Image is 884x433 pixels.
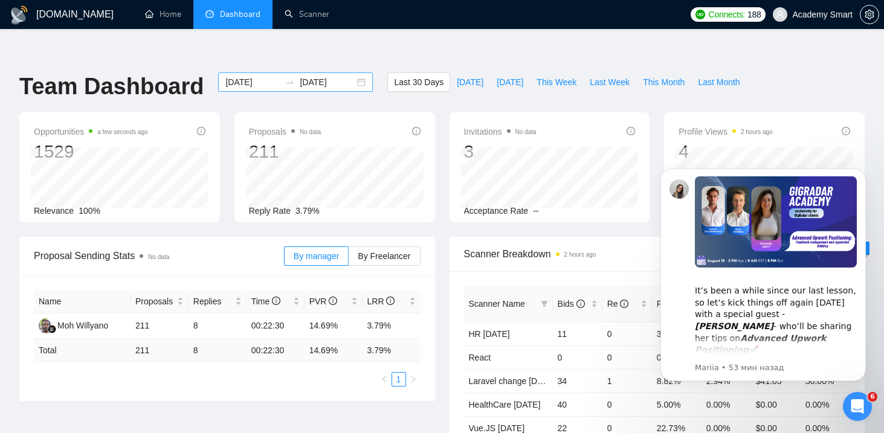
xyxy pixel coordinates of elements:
[247,339,305,362] td: 00:22:30
[564,251,596,258] time: 2 hours ago
[39,320,108,330] a: MWMoh Willyano
[558,299,585,309] span: Bids
[249,206,291,216] span: Reply Rate
[457,75,483,89] span: [DATE]
[386,297,395,305] span: info-circle
[329,297,337,305] span: info-circle
[358,251,410,261] span: By Freelancer
[392,373,405,386] a: 1
[410,376,417,383] span: right
[406,372,421,386] button: right
[679,140,773,163] div: 4
[197,127,205,135] span: info-circle
[34,290,131,313] th: Name
[642,150,884,400] iframe: Intercom notifications сообщение
[193,295,233,308] span: Replies
[691,72,746,92] button: Last Month
[145,9,181,19] a: homeHome
[406,372,421,386] li: Next Page
[464,124,537,139] span: Invitations
[285,77,295,87] span: to
[19,72,204,101] h1: Team Dashboard
[533,206,538,216] span: --
[34,339,131,362] td: Total
[39,318,54,333] img: MW
[843,392,872,421] iframe: Intercom live chat
[602,345,652,369] td: 0
[205,10,214,18] span: dashboard
[247,313,305,339] td: 00:22:30
[387,72,450,92] button: Last 30 Days
[602,393,652,416] td: 0
[220,9,260,19] span: Dashboard
[300,75,355,89] input: End date
[377,372,392,386] li: Previous Page
[381,376,388,383] span: left
[652,393,702,416] td: 5.00%
[10,5,29,25] img: logo
[392,372,406,386] li: 1
[469,329,510,339] a: HR [DATE]
[34,248,284,263] span: Proposal Sending Stats
[450,72,490,92] button: [DATE]
[249,140,321,163] div: 211
[148,254,169,260] span: No data
[469,400,541,409] a: HealthCare [DATE]
[469,376,556,386] a: Laravel change [DATE]
[602,322,652,345] td: 0
[553,369,602,393] td: 34
[860,10,879,19] span: setting
[538,295,550,313] span: filter
[747,8,761,21] span: 188
[553,345,602,369] td: 0
[583,72,636,92] button: Last Week
[541,300,548,307] span: filter
[643,75,685,89] span: This Month
[537,75,576,89] span: This Week
[189,290,247,313] th: Replies
[497,75,523,89] span: [DATE]
[34,206,74,216] span: Relevance
[294,251,339,261] span: By manager
[490,72,530,92] button: [DATE]
[602,369,652,393] td: 1
[860,10,879,19] a: setting
[801,393,850,416] td: 0.00%
[135,295,175,308] span: Proposals
[412,127,421,135] span: info-circle
[251,297,280,306] span: Time
[97,129,147,135] time: a few seconds ago
[305,313,363,339] td: 14.69%
[131,339,189,362] td: 211
[842,127,850,135] span: info-circle
[553,322,602,345] td: 11
[469,299,525,309] span: Scanner Name
[530,72,583,92] button: This Week
[377,372,392,386] button: left
[57,319,108,332] div: Moh Willyano
[620,300,628,308] span: info-circle
[776,10,784,19] span: user
[394,75,444,89] span: Last 30 Days
[464,140,537,163] div: 3
[363,339,421,362] td: 3.79 %
[189,313,247,339] td: 8
[469,353,491,362] a: React
[48,325,56,333] img: gigradar-bm.png
[679,124,773,139] span: Profile Views
[860,5,879,24] button: setting
[695,10,705,19] img: upwork-logo.png
[189,339,247,362] td: 8
[751,393,801,416] td: $0.00
[709,8,745,21] span: Connects:
[464,246,851,261] span: Scanner Breakdown
[225,75,280,89] input: Start date
[627,127,635,135] span: info-circle
[702,393,751,416] td: 0.00%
